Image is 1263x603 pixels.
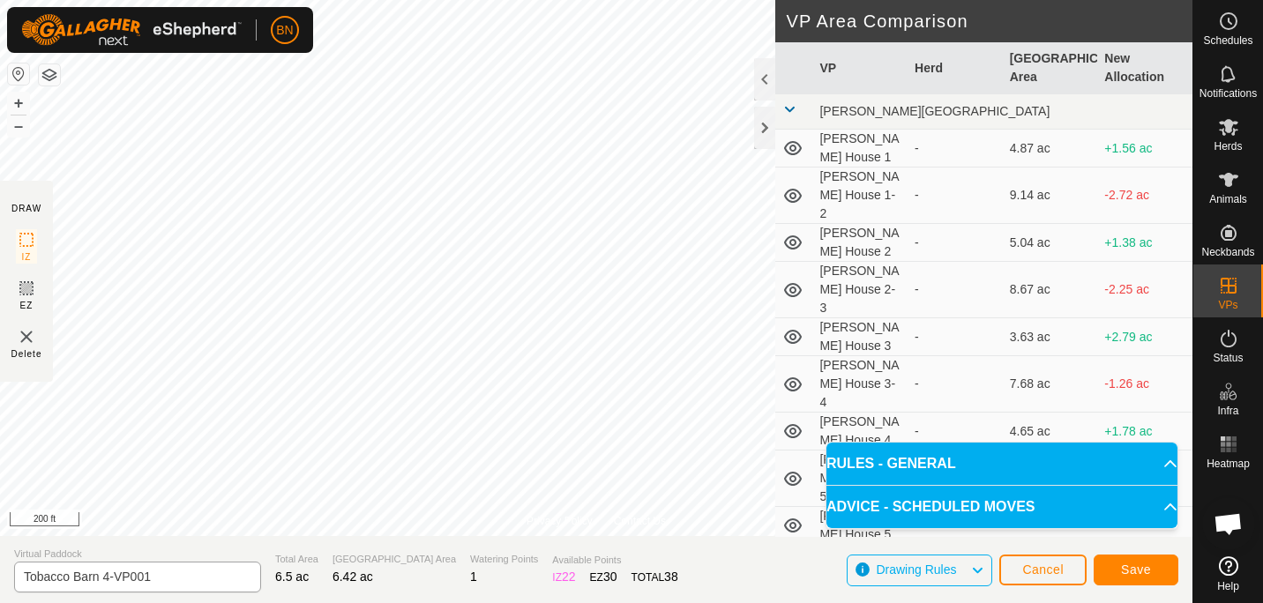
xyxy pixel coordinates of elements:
[812,318,908,356] td: [PERSON_NAME] House 3
[8,115,29,137] button: –
[1097,356,1192,413] td: -1.26 ac
[1097,130,1192,167] td: +1.56 ac
[1201,247,1254,257] span: Neckbands
[908,42,1003,94] th: Herd
[915,186,996,205] div: -
[826,443,1177,485] p-accordion-header: RULES - GENERAL
[999,555,1087,585] button: Cancel
[812,356,908,413] td: [PERSON_NAME] House 3-4
[11,202,41,215] div: DRAW
[16,326,37,347] img: VP
[826,496,1035,517] span: ADVICE - SCHEDULED MOVES
[614,513,666,529] a: Contact Us
[812,262,908,318] td: [PERSON_NAME] House 2-3
[1207,458,1250,469] span: Heatmap
[1202,497,1255,550] div: Open chat
[470,569,477,584] span: 1
[1209,194,1247,205] span: Animals
[333,552,456,567] span: [GEOGRAPHIC_DATA] Area
[1003,262,1098,318] td: 8.67 ac
[631,568,678,586] div: TOTAL
[1094,555,1178,585] button: Save
[1121,562,1151,577] span: Save
[915,139,996,158] div: -
[276,21,293,40] span: BN
[590,568,617,586] div: EZ
[1193,549,1263,599] a: Help
[915,422,996,441] div: -
[786,11,1192,32] h2: VP Area Comparison
[1097,413,1192,450] td: +1.78 ac
[1022,562,1064,577] span: Cancel
[1097,167,1192,224] td: -2.72 ac
[1213,353,1243,363] span: Status
[8,63,29,85] button: Reset Map
[11,347,42,361] span: Delete
[527,513,593,529] a: Privacy Policy
[470,552,538,567] span: Watering Points
[826,486,1177,528] p-accordion-header: ADVICE - SCHEDULED MOVES
[1214,141,1242,152] span: Herds
[39,64,60,86] button: Map Layers
[1003,224,1098,262] td: 5.04 ac
[826,453,956,474] span: RULES - GENERAL
[1097,318,1192,356] td: +2.79 ac
[552,553,677,568] span: Available Points
[562,569,576,584] span: 22
[1097,262,1192,318] td: -2.25 ac
[14,547,261,562] span: Virtual Paddock
[8,93,29,114] button: +
[1217,581,1239,592] span: Help
[552,568,575,586] div: IZ
[22,250,32,264] span: IZ
[1217,406,1238,416] span: Infra
[1203,35,1252,46] span: Schedules
[819,104,1050,118] span: [PERSON_NAME][GEOGRAPHIC_DATA]
[915,328,996,346] div: -
[664,569,678,584] span: 38
[915,375,996,393] div: -
[812,130,908,167] td: [PERSON_NAME] House 1
[812,450,908,507] td: [PERSON_NAME] House 4-5
[812,224,908,262] td: [PERSON_NAME] House 2
[1003,167,1098,224] td: 9.14 ac
[1003,413,1098,450] td: 4.65 ac
[275,569,309,584] span: 6.5 ac
[1218,300,1237,310] span: VPs
[1003,318,1098,356] td: 3.63 ac
[1199,88,1257,99] span: Notifications
[21,14,242,46] img: Gallagher Logo
[20,299,34,312] span: EZ
[603,569,617,584] span: 30
[876,562,956,577] span: Drawing Rules
[275,552,318,567] span: Total Area
[812,167,908,224] td: [PERSON_NAME] House 1-2
[333,569,373,584] span: 6.42 ac
[1003,42,1098,94] th: [GEOGRAPHIC_DATA] Area
[1097,42,1192,94] th: New Allocation
[812,42,908,94] th: VP
[812,413,908,450] td: [PERSON_NAME] House 4
[1003,130,1098,167] td: 4.87 ac
[1003,356,1098,413] td: 7.68 ac
[915,280,996,299] div: -
[812,507,908,545] td: [PERSON_NAME] House 5
[915,234,996,252] div: -
[1097,224,1192,262] td: +1.38 ac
